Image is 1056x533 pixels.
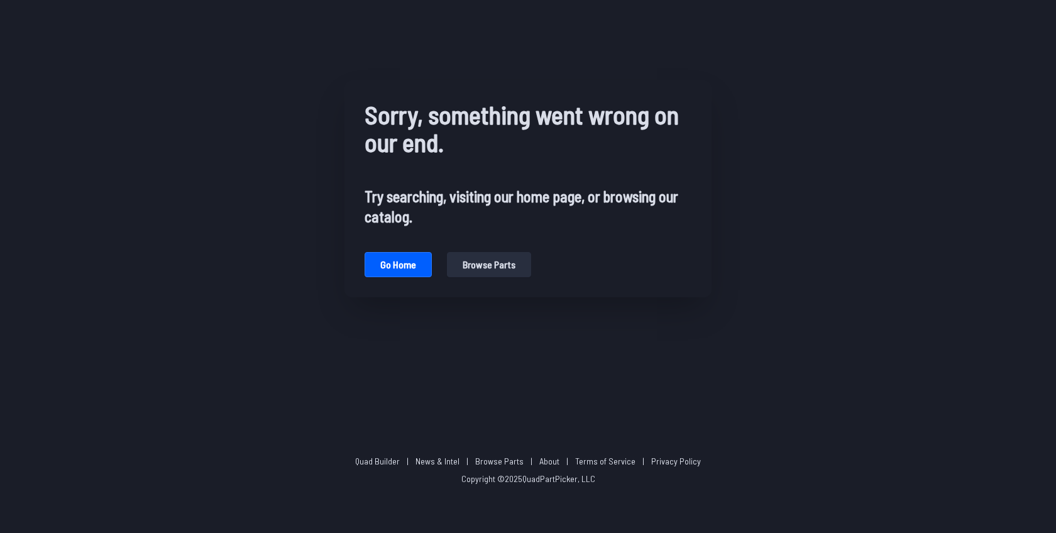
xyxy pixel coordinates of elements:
p: | | | | | [350,455,706,468]
button: Browse parts [447,252,531,277]
p: Copyright © 2025 QuadPartPicker, LLC [461,473,595,485]
h2: Try searching, visiting our home page, or browsing our catalog. [365,187,691,227]
a: About [539,456,559,466]
a: News & Intel [415,456,459,466]
h1: Sorry, something went wrong on our end. [365,101,691,157]
a: Privacy Policy [651,456,701,466]
a: Terms of Service [575,456,635,466]
button: Go home [365,252,432,277]
a: Quad Builder [355,456,400,466]
a: Browse Parts [475,456,524,466]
